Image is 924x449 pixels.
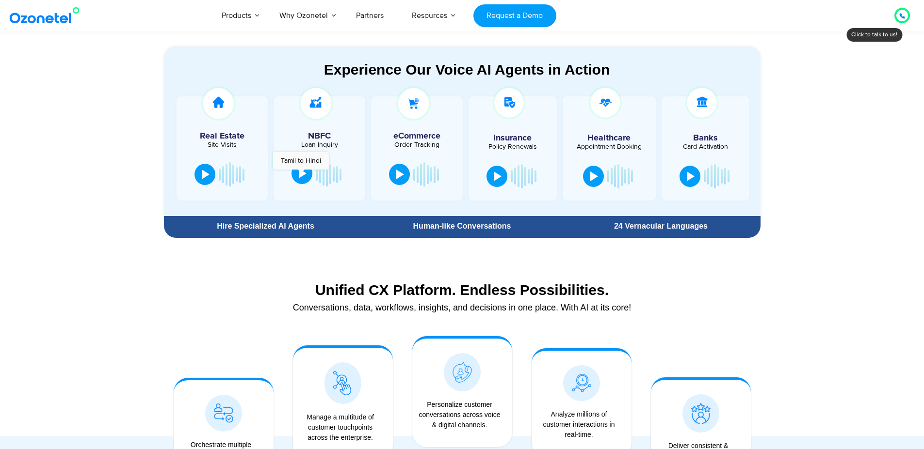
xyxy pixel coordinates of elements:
div: Card Activation [666,143,745,150]
h5: NBFC [278,132,360,140]
h5: eCommerce [376,132,458,140]
div: Loan Inquiry [278,141,360,148]
h5: Banks [666,134,745,142]
div: Appointment Booking [570,143,648,150]
div: Hire Specialized AI Agents [169,222,363,230]
div: Human-like Conversations [367,222,556,230]
div: Conversations, data, workflows, insights, and decisions in one place. With AI at its core! [169,303,756,312]
div: Order Tracking [376,141,458,148]
div: Personalize customer conversations across voice & digital channels. [417,400,503,430]
a: Request a Demo [473,4,556,27]
h5: Real Estate [181,132,263,140]
h5: Healthcare [570,134,648,142]
div: 24 Vernacular Languages [566,222,755,230]
div: Policy Renewals [473,143,552,150]
div: Manage a multitude of customer touchpoints across the enterprise. [298,412,383,443]
div: Experience Our Voice AI Agents in Action [174,61,761,78]
div: Site Visits [181,141,263,148]
div: Analyze millions of customer interactions in real-time. [536,409,622,440]
div: Unified CX Platform. Endless Possibilities. [169,281,756,298]
h5: Insurance [473,134,552,142]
